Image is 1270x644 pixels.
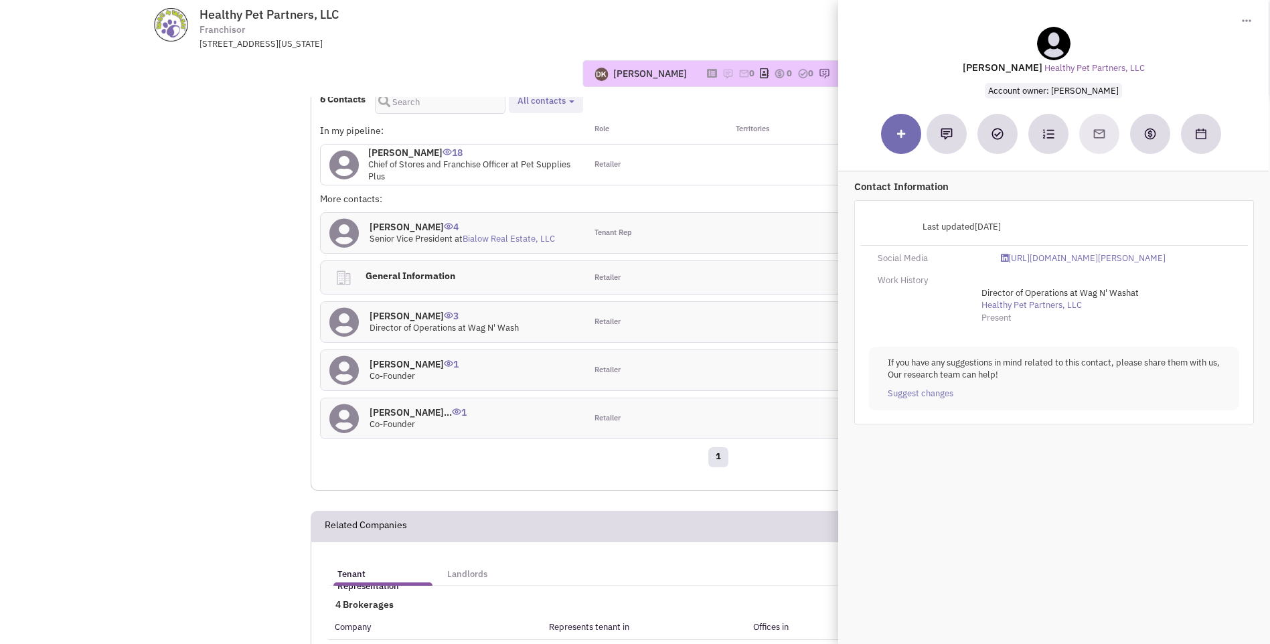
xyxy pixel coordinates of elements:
[452,396,467,418] span: 1
[370,358,459,370] h4: [PERSON_NAME]
[594,228,632,238] span: Tenant Rep
[985,83,1122,98] span: Account owner: [PERSON_NAME]
[444,312,453,319] img: icon-UserInteraction.png
[443,137,463,159] span: 18
[361,261,563,291] h4: General Information
[1196,129,1206,139] img: Schedule a Meeting
[370,418,415,430] span: Co-Founder
[888,388,953,400] a: Suggest changes
[963,61,1042,74] lable: [PERSON_NAME]
[991,128,1004,140] img: Add a Task
[981,287,1131,299] span: Director of Operations at Wag N'​ Wash
[981,299,1082,312] a: Healthy Pet Partners, LLC
[325,511,407,541] h2: Related Companies
[370,406,467,418] h4: [PERSON_NAME]...
[444,348,459,370] span: 1
[594,365,621,376] span: Retailer
[320,124,585,137] div: In my pipeline:
[518,95,566,106] span: All contacts
[444,223,453,230] img: icon-UserInteraction.png
[1037,27,1070,60] img: teammate.png
[594,413,621,424] span: Retailer
[869,252,992,265] div: Social Media
[586,124,718,137] div: Role
[329,615,543,639] th: Company
[819,68,829,79] img: research-icon.png
[981,287,1139,311] span: at
[594,272,621,283] span: Retailer
[370,322,519,333] span: Director of Operations at Wag N'​ Wash
[200,7,339,22] span: Healthy Pet Partners, LLC
[444,300,459,322] span: 3
[613,67,687,80] div: [PERSON_NAME]
[200,38,549,51] div: [STREET_ADDRESS][US_STATE]
[722,68,733,79] img: icon-note.png
[718,124,851,137] div: Territories
[463,233,555,244] a: Bialow Real Estate, LLC
[975,221,1001,232] span: [DATE]
[513,94,578,108] button: All contacts
[320,93,366,105] h4: 6 Contacts
[455,233,555,244] span: at
[368,159,570,183] span: Chief of Stores and Franchise Officer at Pet Supplies Plus
[331,556,435,582] a: Tenant Representation
[888,357,1220,382] p: If you have any suggestions in mind related to this contact, please share them with us, Our resea...
[329,598,394,611] span: 4 Brokerages
[594,317,621,327] span: Retailer
[1143,127,1157,141] img: Create a deal
[797,68,808,79] img: TaskCount.png
[594,159,621,170] span: Retailer
[1044,62,1145,75] a: Healthy Pet Partners, LLC
[869,214,1010,240] div: Last updated
[335,269,352,287] img: clarity_building-linegeneral.png
[447,568,487,580] h5: Landlords
[854,179,1254,193] p: Contact Information
[337,568,428,592] h5: Tenant Representation
[375,90,505,114] input: Search
[774,68,785,79] img: icon-dealamount.png
[869,274,992,287] div: Work History
[370,221,555,233] h4: [PERSON_NAME]
[370,233,453,244] span: Senior Vice President
[708,447,728,467] a: 1
[443,149,452,155] img: icon-UserInteraction.png
[320,192,585,206] div: More contacts:
[543,615,747,639] th: Represents tenant in
[452,408,461,415] img: icon-UserInteraction.png
[808,68,813,79] span: 0
[738,68,749,79] img: icon-email-active-16.png
[941,128,953,140] img: Add a note
[787,68,792,79] span: 0
[441,556,494,582] a: Landlords
[747,615,1000,639] th: Offices in
[444,211,459,233] span: 4
[444,360,453,367] img: icon-UserInteraction.png
[1001,252,1166,265] a: [URL][DOMAIN_NAME][PERSON_NAME]
[200,23,245,37] span: Franchisor
[1042,128,1054,140] img: Subscribe to a cadence
[370,310,519,322] h4: [PERSON_NAME]
[368,147,577,159] h4: [PERSON_NAME]
[749,68,755,79] span: 0
[370,370,415,382] span: Co-Founder
[981,312,1012,323] span: Present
